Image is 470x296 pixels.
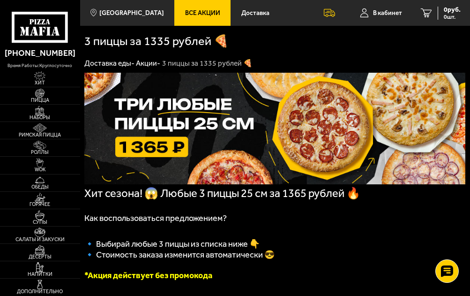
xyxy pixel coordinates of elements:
span: 🔹﻿ Выбирай любые 3 пиццы из списка ниже 👇 [84,239,260,249]
h1: 3 пиццы за 1335 рублей 🍕 [84,35,237,47]
img: 1024x1024 [84,73,465,184]
a: Акции- [136,59,160,68]
span: [GEOGRAPHIC_DATA] [99,10,164,16]
div: 3 пиццы за 1335 рублей 🍕 [162,59,253,68]
a: Доставка еды- [84,59,134,68]
span: 0 шт. [444,14,461,20]
span: Хит сезона! 😱 Любые 3 пиццы 25 см за 1365 рублей 🔥 [84,187,360,200]
span: Доставка [241,10,269,16]
span: Все Акции [185,10,220,16]
span: Как воспользоваться предложением? [84,213,227,223]
font: *Акция действует без промокода [84,270,212,281]
span: 🔹 Стоимость заказа изменится автоматически 😎 [84,250,275,260]
span: В кабинет [373,10,402,16]
span: 0 руб. [444,7,461,13]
